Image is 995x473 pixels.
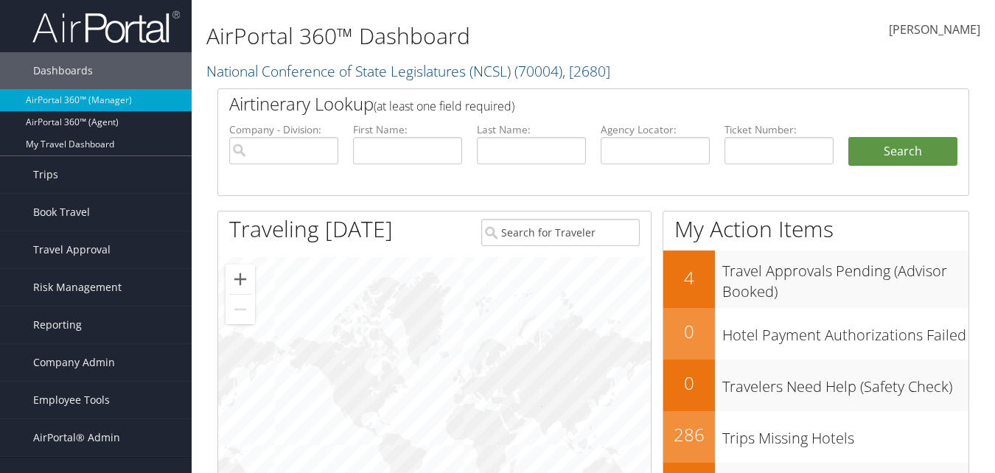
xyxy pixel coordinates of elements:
span: Reporting [33,306,82,343]
a: National Conference of State Legislatures (NCSL) [206,61,610,81]
span: AirPortal® Admin [33,419,120,456]
span: Risk Management [33,269,122,306]
label: First Name: [353,122,462,137]
h2: 4 [663,265,715,290]
h1: AirPortal 360™ Dashboard [206,21,722,52]
button: Zoom in [226,264,255,294]
a: [PERSON_NAME] [889,7,980,53]
label: Agency Locator: [601,122,710,137]
label: Last Name: [477,122,586,137]
h3: Trips Missing Hotels [722,421,968,449]
span: , [ 2680 ] [562,61,610,81]
span: Book Travel [33,194,90,231]
h2: 0 [663,319,715,344]
span: Dashboards [33,52,93,89]
a: 4Travel Approvals Pending (Advisor Booked) [663,250,968,307]
h1: My Action Items [663,214,968,245]
span: Trips [33,156,58,193]
img: airportal-logo.png [32,10,180,44]
h3: Travelers Need Help (Safety Check) [722,369,968,397]
label: Company - Division: [229,122,338,137]
span: ( 70004 ) [514,61,562,81]
input: Search for Traveler [481,219,639,246]
h1: Traveling [DATE] [229,214,393,245]
h2: Airtinerary Lookup [229,91,895,116]
h3: Hotel Payment Authorizations Failed [722,318,968,346]
a: 0Travelers Need Help (Safety Check) [663,360,968,411]
h2: 286 [663,422,715,447]
a: 0Hotel Payment Authorizations Failed [663,308,968,360]
span: Travel Approval [33,231,111,268]
span: Employee Tools [33,382,110,418]
span: [PERSON_NAME] [889,21,980,38]
a: 286Trips Missing Hotels [663,411,968,463]
button: Zoom out [226,295,255,324]
span: Company Admin [33,344,115,381]
h3: Travel Approvals Pending (Advisor Booked) [722,253,968,302]
h2: 0 [663,371,715,396]
span: (at least one field required) [374,98,514,114]
label: Ticket Number: [725,122,834,137]
button: Search [848,137,957,167]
